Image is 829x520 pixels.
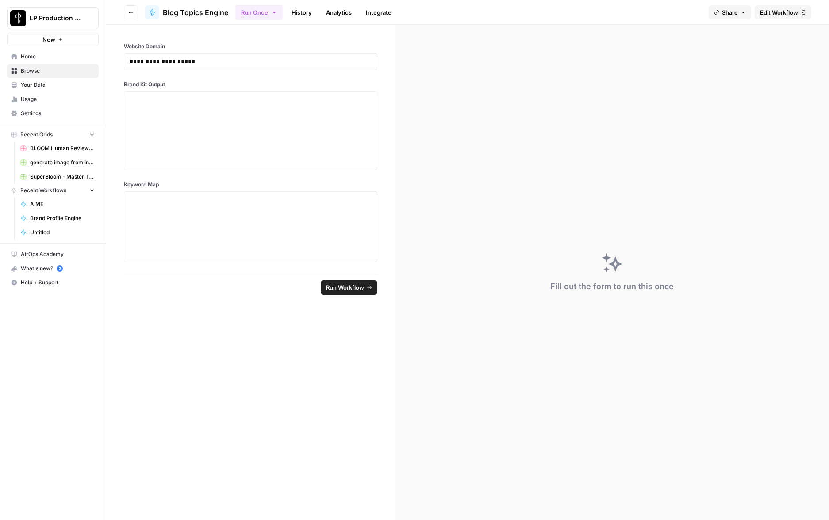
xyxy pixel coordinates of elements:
[235,5,283,20] button: Run Once
[7,50,99,64] a: Home
[16,141,99,155] a: BLOOM Human Review (ver2)
[7,184,99,197] button: Recent Workflows
[10,10,26,26] img: LP Production Workloads Logo
[124,181,377,189] label: Keyword Map
[760,8,798,17] span: Edit Workflow
[124,81,377,89] label: Brand Kit Output
[8,262,98,275] div: What's new?
[7,92,99,106] a: Usage
[7,106,99,120] a: Settings
[30,173,95,181] span: SuperBloom - Master Topic List
[709,5,751,19] button: Share
[7,128,99,141] button: Recent Grids
[755,5,811,19] a: Edit Workflow
[30,214,95,222] span: Brand Profile Engine
[145,5,228,19] a: Blog Topics Engine
[16,225,99,240] a: Untitled
[42,35,55,44] span: New
[722,8,738,17] span: Share
[58,266,61,271] text: 5
[21,109,95,117] span: Settings
[16,197,99,211] a: AIME
[16,155,99,170] a: generate image from input image (copyright tests) duplicate Grid
[321,5,357,19] a: Analytics
[30,159,95,167] span: generate image from input image (copyright tests) duplicate Grid
[7,261,99,276] button: What's new? 5
[21,279,95,287] span: Help + Support
[16,211,99,225] a: Brand Profile Engine
[7,247,99,261] a: AirOps Academy
[20,131,53,139] span: Recent Grids
[7,78,99,92] a: Your Data
[326,283,364,292] span: Run Workflow
[57,265,63,272] a: 5
[30,144,95,152] span: BLOOM Human Review (ver2)
[7,64,99,78] a: Browse
[21,81,95,89] span: Your Data
[321,280,377,295] button: Run Workflow
[21,53,95,61] span: Home
[30,229,95,237] span: Untitled
[30,200,95,208] span: AIME
[163,7,228,18] span: Blog Topics Engine
[21,250,95,258] span: AirOps Academy
[21,95,95,103] span: Usage
[30,14,83,23] span: LP Production Workloads
[20,186,66,194] span: Recent Workflows
[286,5,317,19] a: History
[550,280,674,293] div: Fill out the form to run this once
[7,7,99,29] button: Workspace: LP Production Workloads
[7,276,99,290] button: Help + Support
[124,43,377,50] label: Website Domain
[7,33,99,46] button: New
[361,5,397,19] a: Integrate
[21,67,95,75] span: Browse
[16,170,99,184] a: SuperBloom - Master Topic List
